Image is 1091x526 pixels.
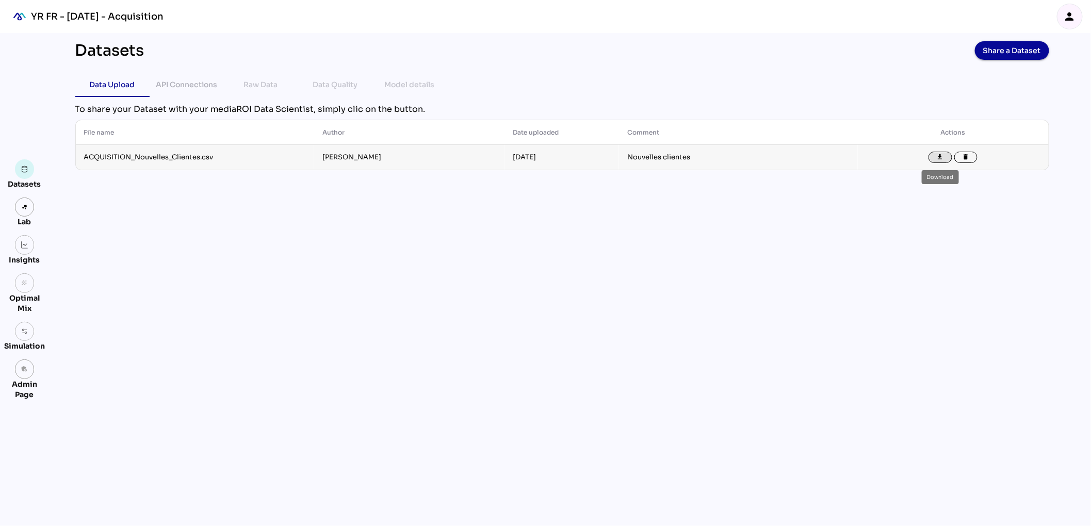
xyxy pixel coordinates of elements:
img: data.svg [21,166,28,173]
div: YR FR - [DATE] - Acquisition [31,10,164,23]
div: Data Quality [313,78,357,91]
img: settings.svg [21,328,28,335]
div: To share your Dataset with your mediaROI Data Scientist, simply clic on the button. [75,103,1049,116]
i: admin_panel_settings [21,366,28,373]
th: Actions [858,120,1049,145]
div: Datasets [75,41,144,60]
div: Insights [9,255,40,265]
td: Nouvelles clientes [619,145,857,170]
div: Admin Page [4,379,45,400]
i: grain [21,280,28,287]
i: person [1064,10,1076,23]
button: Share a Dataset [975,41,1049,60]
div: Raw Data [244,78,278,91]
div: API Connections [156,78,217,91]
td: [DATE] [505,145,620,170]
td: ACQUISITION_Nouvelles_Clientes.csv [76,145,314,170]
th: Comment [619,120,857,145]
div: Lab [13,217,36,227]
div: Simulation [4,341,45,351]
div: Model details [384,78,434,91]
i: delete [963,154,970,161]
div: Optimal Mix [4,293,45,314]
th: Date uploaded [505,120,620,145]
span: Share a Dataset [983,43,1041,58]
td: [PERSON_NAME] [314,145,505,170]
i: file_download [937,154,944,161]
div: Datasets [8,179,41,189]
img: lab.svg [21,204,28,211]
th: Author [314,120,505,145]
img: graph.svg [21,241,28,249]
div: Data Upload [90,78,135,91]
th: File name [76,120,314,145]
div: mediaROI [8,5,31,28]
